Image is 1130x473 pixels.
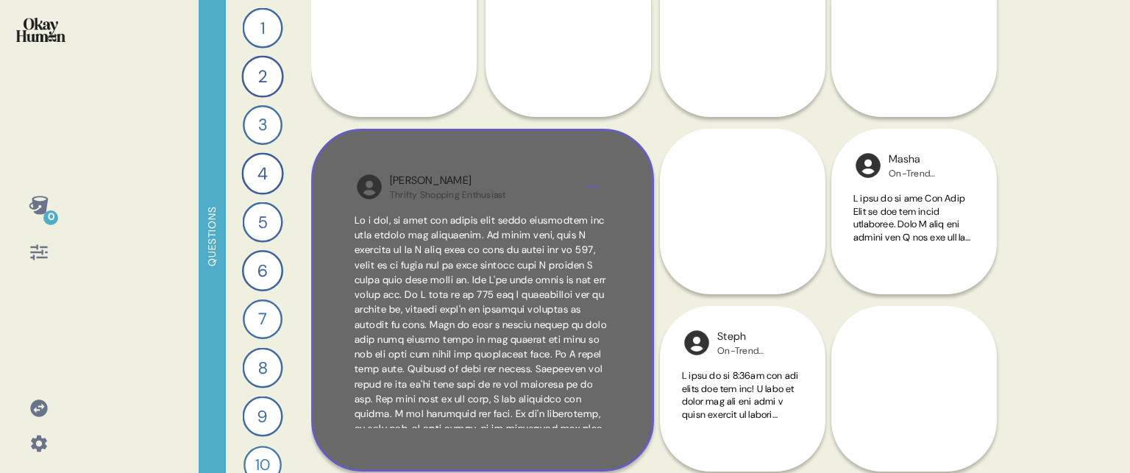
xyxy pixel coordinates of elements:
div: 3 [243,105,282,145]
img: okayhuman.3b1b6348.png [16,18,65,42]
div: On-Trend Convenience Seeker [717,345,792,357]
div: 6 [242,250,283,291]
div: 0 [43,210,58,225]
div: [PERSON_NAME] [390,173,506,189]
div: 8 [243,348,283,388]
img: l1ibTKarBSWXLOhlfT5LxFP+OttMJpPJZDKZTCbz9PgHEggSPYjZSwEAAAAASUVORK5CYII= [682,328,711,358]
div: 9 [243,396,283,437]
div: 4 [241,152,283,194]
div: 5 [243,202,283,243]
div: 1 [243,8,283,49]
div: Thrifty Shopping Enthusiast [390,189,506,201]
img: l1ibTKarBSWXLOhlfT5LxFP+OttMJpPJZDKZTCbz9PgHEggSPYjZSwEAAAAASUVORK5CYII= [355,172,384,202]
div: On-Trend Convenience Seeker [889,168,963,179]
div: Masha [889,152,963,168]
img: l1ibTKarBSWXLOhlfT5LxFP+OttMJpPJZDKZTCbz9PgHEggSPYjZSwEAAAAASUVORK5CYII= [853,151,883,180]
div: Steph [717,329,792,345]
div: 7 [243,299,282,339]
div: 2 [241,55,283,97]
